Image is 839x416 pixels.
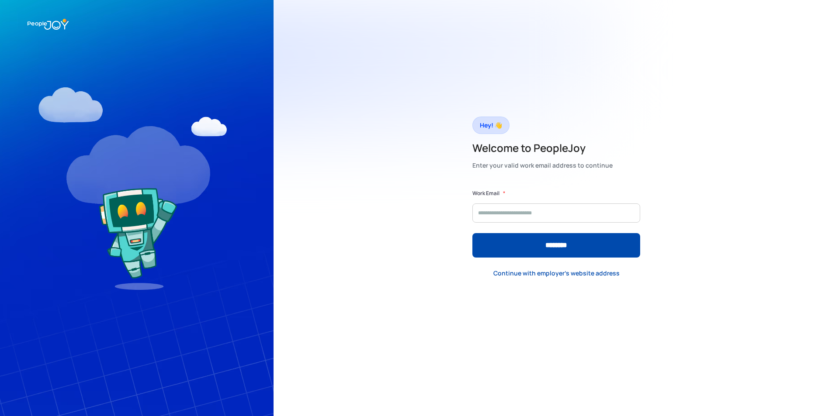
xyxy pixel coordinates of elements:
[472,189,640,258] form: Form
[472,189,499,198] label: Work Email
[472,159,613,172] div: Enter your valid work email address to continue
[480,119,502,131] div: Hey! 👋
[472,141,613,155] h2: Welcome to PeopleJoy
[486,264,627,282] a: Continue with employer's website address
[493,269,620,278] div: Continue with employer's website address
